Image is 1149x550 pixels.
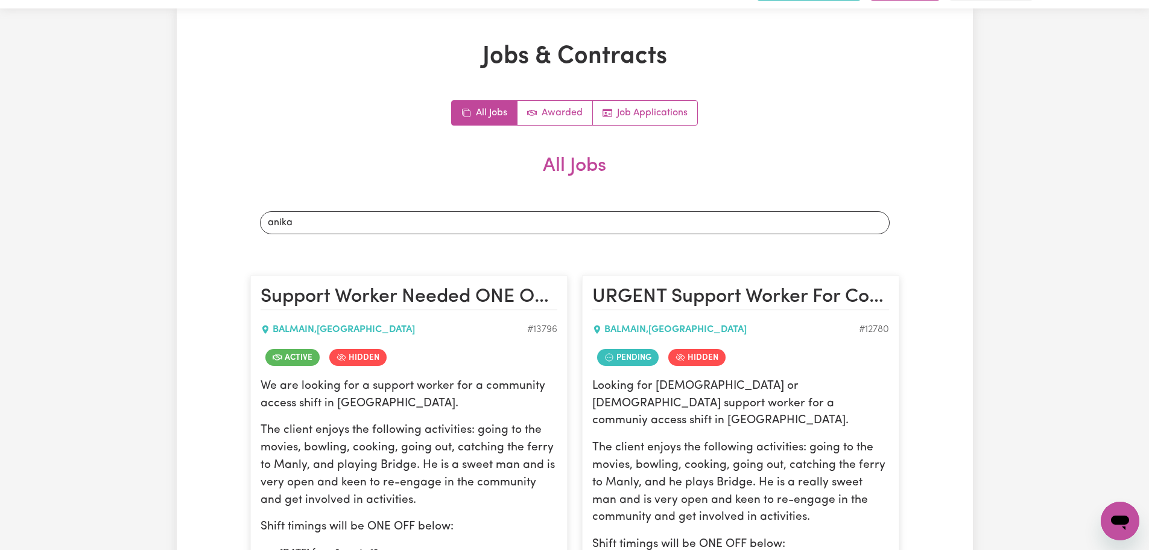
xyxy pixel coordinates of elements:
h2: All Jobs [250,155,899,197]
p: The client enjoys the following activities: going to the movies, bowling, cooking, going out, cat... [592,440,889,526]
iframe: Button to launch messaging window [1101,502,1139,540]
h2: Support Worker Needed ONE OFF For Community Access In Balmain, NSW [261,286,557,310]
a: Job applications [593,101,697,125]
div: BALMAIN , [GEOGRAPHIC_DATA] [592,322,859,337]
p: Looking for [DEMOGRAPHIC_DATA] or [DEMOGRAPHIC_DATA] support worker for a communiy access shift i... [592,378,889,430]
div: BALMAIN , [GEOGRAPHIC_DATA] [261,322,527,337]
h1: Jobs & Contracts [250,42,899,71]
span: Job is hidden [668,349,726,366]
p: Shift timings will be ONE OFF below: [261,519,557,536]
a: Active jobs [518,101,593,125]
span: Job contract pending review by care worker [597,349,659,366]
div: Job ID #12780 [859,322,889,337]
span: Job is hidden [329,349,387,366]
div: Job ID #13796 [527,322,557,337]
span: Job is active [265,349,320,366]
a: All jobs [452,101,518,125]
p: The client enjoys the following activities: going to the movies, bowling, cooking, going out, cat... [261,422,557,509]
p: We are looking for a support worker for a community access shift in [GEOGRAPHIC_DATA]. [261,378,557,413]
h2: URGENT Support Worker For Community Access ONE OFF On 30/07 Tuesday And 02/08 Friday- Balmain, NSW [592,286,889,310]
input: 🔍 Filter jobs by title, description or care worker name [260,211,890,234]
